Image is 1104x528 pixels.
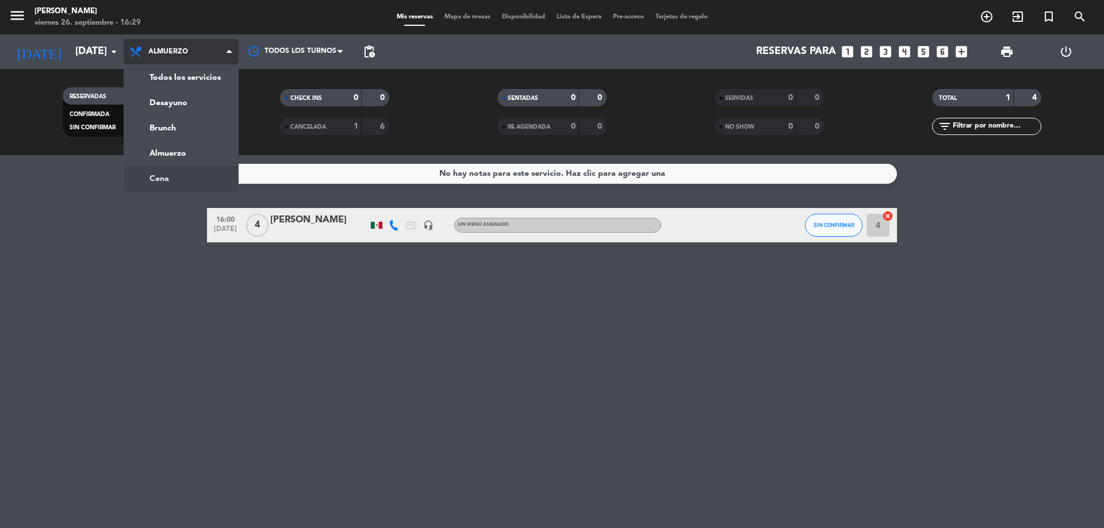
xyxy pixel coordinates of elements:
[9,39,70,64] i: [DATE]
[508,124,550,130] span: RE AGENDADA
[1059,45,1073,59] i: power_settings_new
[380,94,387,102] strong: 0
[814,222,854,228] span: SIN CONFIRMAR
[1011,10,1025,24] i: exit_to_app
[882,210,894,222] i: cancel
[290,95,322,101] span: CHECK INS
[1000,45,1014,59] span: print
[815,122,822,130] strong: 0
[756,46,836,57] span: Reservas para
[124,115,238,141] a: Brunch
[938,120,952,133] i: filter_list
[354,122,358,130] strong: 1
[725,124,754,130] span: NO SHOW
[391,14,439,20] span: Mis reservas
[458,222,509,227] span: Sin menú asignado
[952,120,1041,133] input: Filtrar por nombre...
[597,122,604,130] strong: 0
[439,167,665,180] div: No hay notas para este servicio. Haz clic para agregar una
[916,44,931,59] i: looks_5
[551,14,607,20] span: Lista de Espera
[246,214,269,237] span: 4
[840,44,855,59] i: looks_one
[607,14,650,20] span: Pre-acceso
[1032,94,1039,102] strong: 4
[571,122,576,130] strong: 0
[9,7,26,28] button: menu
[70,125,116,130] span: SIN CONFIRMAR
[1042,10,1056,24] i: turned_in_not
[788,94,793,102] strong: 0
[1073,10,1087,24] i: search
[124,166,238,191] a: Cena
[380,122,387,130] strong: 6
[954,44,969,59] i: add_box
[878,44,893,59] i: looks_3
[725,95,753,101] span: SERVIDAS
[124,141,238,166] a: Almuerzo
[423,220,434,230] i: headset_mic
[939,95,957,101] span: TOTAL
[597,94,604,102] strong: 0
[362,45,376,59] span: pending_actions
[354,94,358,102] strong: 0
[1006,94,1010,102] strong: 1
[1036,34,1095,69] div: LOG OUT
[650,14,714,20] span: Tarjetas de regalo
[508,95,538,101] span: SENTADAS
[211,225,240,238] span: [DATE]
[439,14,496,20] span: Mapa de mesas
[9,7,26,24] i: menu
[935,44,950,59] i: looks_6
[290,124,326,130] span: CANCELADA
[107,45,121,59] i: arrow_drop_down
[124,65,238,90] a: Todos los servicios
[859,44,874,59] i: looks_two
[980,10,994,24] i: add_circle_outline
[34,6,141,17] div: [PERSON_NAME]
[34,17,141,29] div: viernes 26. septiembre - 16:29
[897,44,912,59] i: looks_4
[211,212,240,225] span: 16:00
[571,94,576,102] strong: 0
[70,111,109,117] span: CONFIRMADA
[270,213,368,228] div: [PERSON_NAME]
[70,94,106,99] span: RESERVADAS
[815,94,822,102] strong: 0
[788,122,793,130] strong: 0
[805,214,862,237] button: SIN CONFIRMAR
[124,90,238,115] a: Desayuno
[496,14,551,20] span: Disponibilidad
[148,48,188,56] span: Almuerzo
